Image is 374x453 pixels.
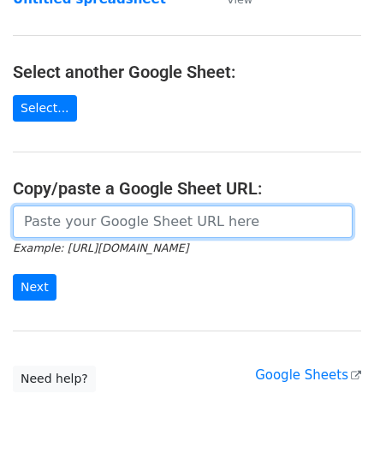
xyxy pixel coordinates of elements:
[13,366,96,392] a: Need help?
[13,206,353,238] input: Paste your Google Sheet URL here
[13,178,361,199] h4: Copy/paste a Google Sheet URL:
[13,62,361,82] h4: Select another Google Sheet:
[13,241,188,254] small: Example: [URL][DOMAIN_NAME]
[288,371,374,453] iframe: Chat Widget
[13,95,77,122] a: Select...
[13,274,56,301] input: Next
[255,367,361,383] a: Google Sheets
